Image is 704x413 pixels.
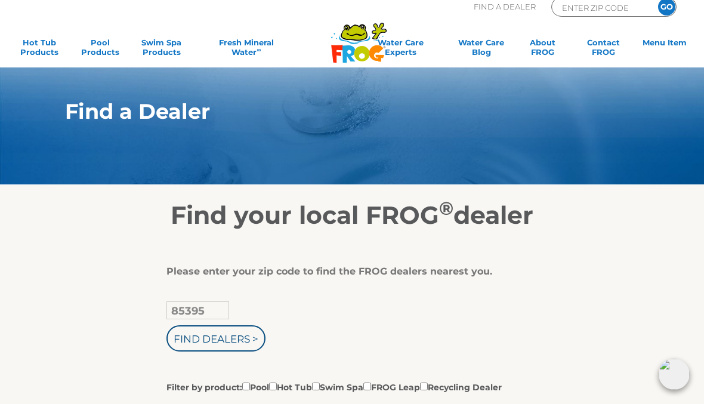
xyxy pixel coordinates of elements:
[242,392,250,399] input: Filter by product:PoolHot TubSwim SpaFROG LeapRecycling Dealer
[515,47,570,70] a: AboutFROG
[658,7,675,24] input: GO
[420,392,428,399] input: Filter by product:PoolHot TubSwim SpaFROG LeapRecycling Dealer
[638,47,692,70] a: Menu Item
[166,275,528,286] div: Please enter your zip code to find the FROG dealers nearest you.
[454,47,508,70] a: Water CareBlog
[134,47,189,70] a: Swim SpaProducts
[474,6,536,26] p: Find A Dealer
[257,56,261,62] sup: ∞
[439,206,453,229] sup: ®
[576,47,631,70] a: ContactFROG
[269,392,277,399] input: Filter by product:PoolHot TubSwim SpaFROG LeapRecycling Dealer
[65,109,596,132] h1: Find a Dealer
[196,47,297,70] a: Fresh MineralWater∞
[354,47,447,70] a: Water CareExperts
[73,47,128,70] a: PoolProducts
[312,392,320,399] input: Filter by product:PoolHot TubSwim SpaFROG LeapRecycling Dealer
[561,10,641,23] input: Zip Code Form
[47,209,657,239] h2: Find your local FROG dealer
[12,47,66,70] a: Hot TubProducts
[166,334,265,360] input: Find Dealers >
[363,392,371,399] input: Filter by product:PoolHot TubSwim SpaFROG LeapRecycling Dealer
[659,368,690,399] img: openIcon
[166,389,502,402] label: Filter by product: Pool Hot Tub Swim Spa FROG Leap Recycling Dealer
